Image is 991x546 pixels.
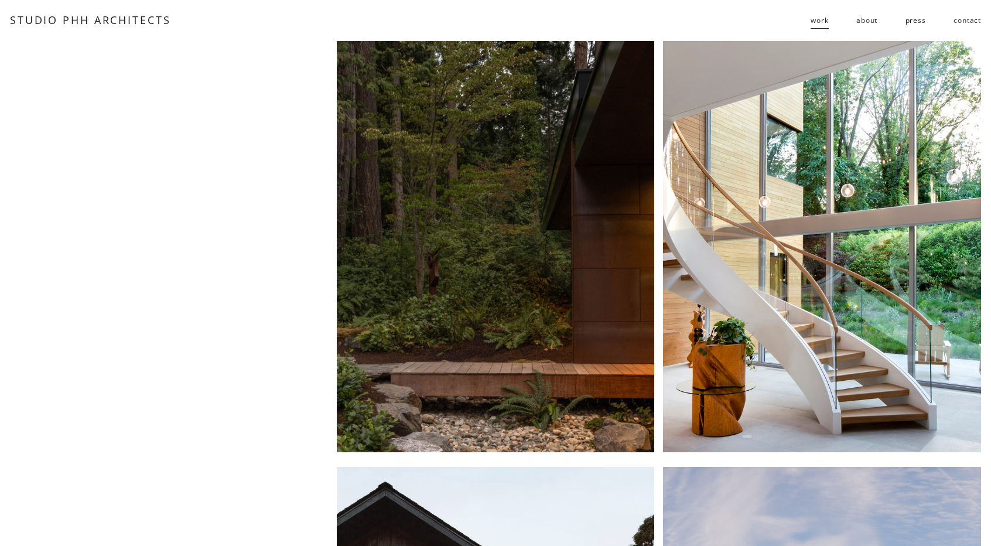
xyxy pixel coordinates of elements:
[856,11,877,30] a: about
[10,13,171,27] a: STUDIO PHH ARCHITECTS
[811,11,828,30] a: folder dropdown
[811,12,828,29] span: work
[905,11,926,30] a: press
[954,11,981,30] a: contact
